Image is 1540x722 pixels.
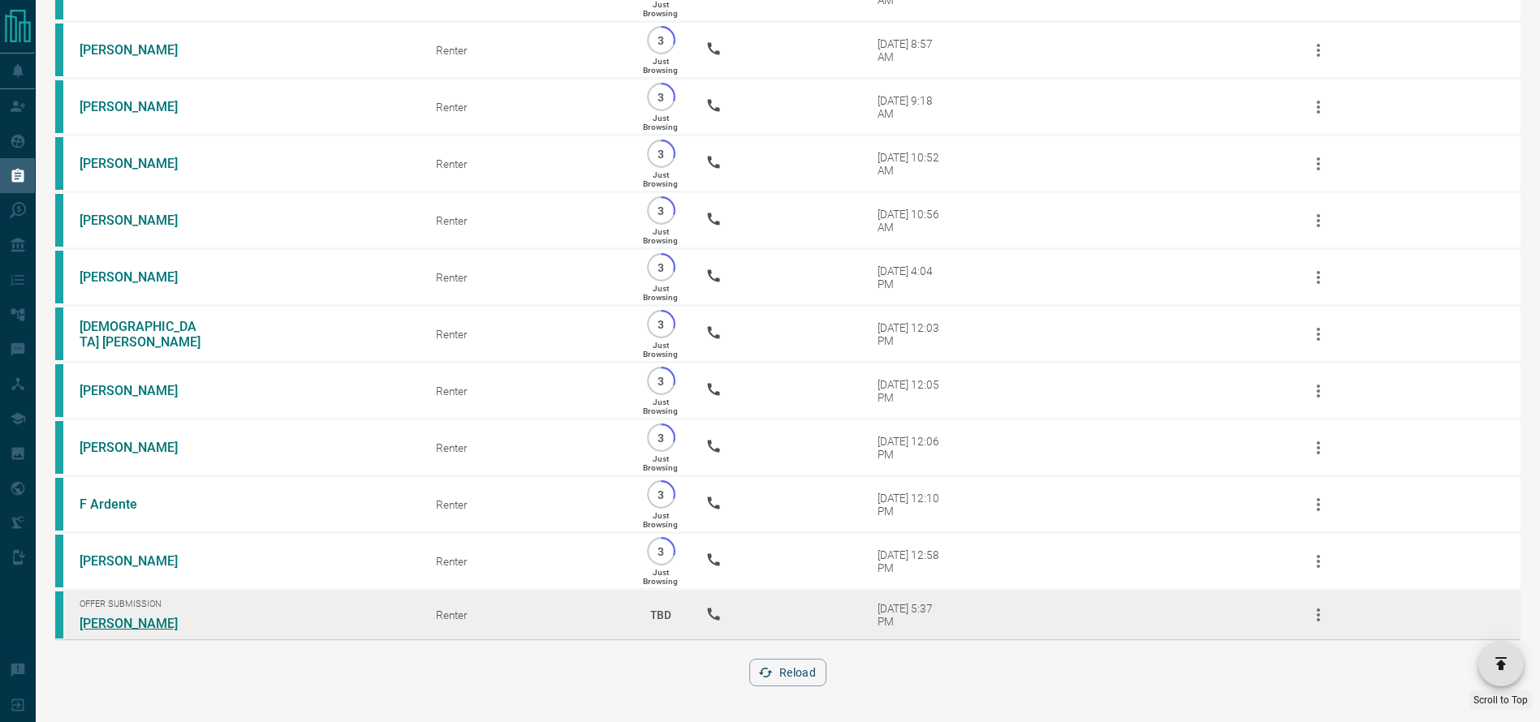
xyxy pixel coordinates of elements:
a: [PERSON_NAME] [80,213,201,228]
div: condos.ca [55,421,63,474]
div: [DATE] 12:06 PM [878,435,947,461]
div: Renter [436,214,616,227]
div: [DATE] 4:04 PM [878,264,947,290]
p: 3 [655,261,667,273]
button: Reload [749,659,826,686]
p: 3 [655,318,667,330]
p: 3 [655,375,667,387]
div: Renter [436,328,616,341]
div: Renter [436,441,616,454]
p: 3 [655,488,667,501]
span: Scroll to Top [1473,694,1528,706]
p: Just Browsing [643,284,678,302]
div: condos.ca [55,364,63,417]
div: Renter [436,271,616,284]
div: [DATE] 8:57 AM [878,37,947,63]
div: condos.ca [55,80,63,133]
p: 3 [655,545,667,557]
p: Just Browsing [643,454,678,472]
div: [DATE] 12:03 PM [878,321,947,347]
a: [PERSON_NAME] [80,383,201,398]
p: TBD [641,593,681,637]
a: [PERSON_NAME] [80,156,201,171]
div: Renter [436,44,616,57]
p: Just Browsing [643,114,678,131]
a: F Ardente [80,496,201,512]
a: [DEMOGRAPHIC_DATA] [PERSON_NAME] [80,319,201,350]
p: Just Browsing [643,341,678,359]
div: condos.ca [55,24,63,76]
a: [PERSON_NAME] [80,553,201,569]
span: Offer Submission [80,599,412,609]
p: Just Browsing [643,57,678,75]
p: 3 [655,91,667,103]
p: 3 [655,432,667,444]
div: [DATE] 12:10 PM [878,492,947,518]
div: condos.ca [55,591,63,638]
div: condos.ca [55,251,63,303]
div: condos.ca [55,307,63,360]
div: Renter [436,498,616,511]
p: Just Browsing [643,511,678,529]
div: Renter [436,157,616,170]
a: [PERSON_NAME] [80,440,201,455]
a: [PERSON_NAME] [80,42,201,58]
div: [DATE] 12:05 PM [878,378,947,404]
div: condos.ca [55,137,63,190]
div: [DATE] 10:56 AM [878,208,947,234]
div: Renter [436,555,616,568]
div: condos.ca [55,535,63,587]
a: [PERSON_NAME] [80,99,201,114]
p: 3 [655,34,667,46]
p: Just Browsing [643,568,678,586]
a: [PERSON_NAME] [80,616,201,631]
div: [DATE] 10:52 AM [878,151,947,177]
p: Just Browsing [643,227,678,245]
p: 3 [655,204,667,217]
p: 3 [655,148,667,160]
div: Renter [436,608,616,621]
p: Just Browsing [643,398,678,415]
div: condos.ca [55,194,63,247]
div: Renter [436,385,616,398]
p: Just Browsing [643,170,678,188]
a: [PERSON_NAME] [80,269,201,285]
div: [DATE] 5:37 PM [878,602,947,628]
div: [DATE] 9:18 AM [878,94,947,120]
div: Renter [436,101,616,114]
div: [DATE] 12:58 PM [878,548,947,574]
div: condos.ca [55,478,63,531]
